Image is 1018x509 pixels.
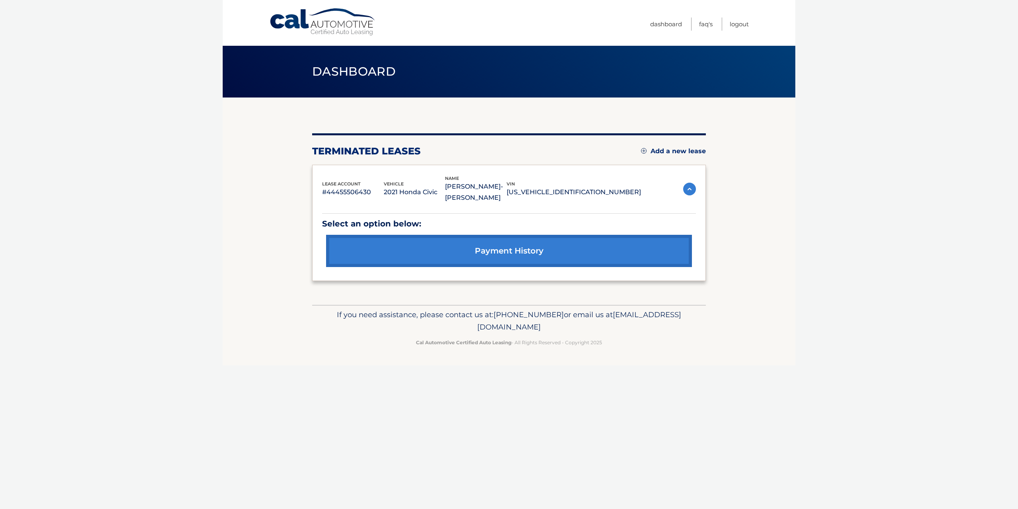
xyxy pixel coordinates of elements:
span: vin [507,181,515,187]
img: add.svg [641,148,647,154]
a: Add a new lease [641,147,706,155]
span: vehicle [384,181,404,187]
span: [PHONE_NUMBER] [493,310,564,319]
h2: terminated leases [312,145,421,157]
a: Logout [730,18,749,31]
p: 2021 Honda Civic [384,187,445,198]
p: [US_VEHICLE_IDENTIFICATION_NUMBER] [507,187,641,198]
p: - All Rights Reserved - Copyright 2025 [317,338,701,347]
a: Cal Automotive [269,8,377,36]
p: #44455506430 [322,187,384,198]
img: accordion-active.svg [683,183,696,195]
strong: Cal Automotive Certified Auto Leasing [416,339,511,345]
p: Select an option below: [322,217,696,231]
a: Dashboard [650,18,682,31]
p: [PERSON_NAME]-[PERSON_NAME] [445,181,507,203]
a: payment history [326,235,692,267]
p: If you need assistance, please contact us at: or email us at [317,308,701,334]
a: FAQ's [699,18,713,31]
span: lease account [322,181,361,187]
span: name [445,176,459,181]
span: Dashboard [312,64,396,79]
